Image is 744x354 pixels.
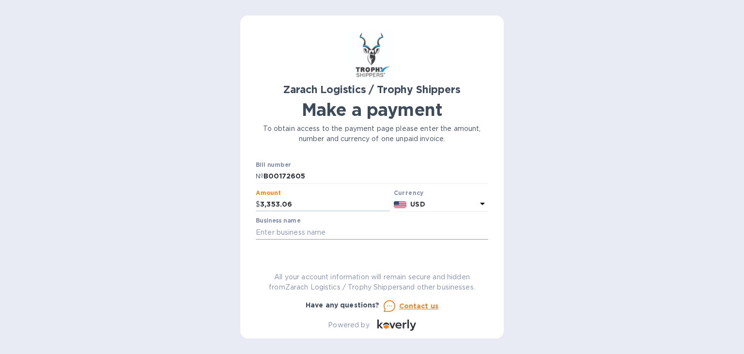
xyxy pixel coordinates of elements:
[256,124,488,144] p: To obtain access to the payment page please enter the amount, number and currency of one unpaid i...
[328,320,369,330] p: Powered by
[410,200,425,208] b: USD
[256,99,488,120] h1: Make a payment
[256,162,291,168] label: Bill number
[394,189,424,196] b: Currency
[256,218,300,224] label: Business name
[256,225,488,240] input: Enter business name
[256,190,280,196] label: Amount
[260,197,390,212] input: 0.00
[283,83,460,96] b: Zarach Logistics / Trophy Shippers
[399,302,439,310] u: Contact us
[256,272,488,292] p: All your account information will remain secure and hidden from Zarach Logistics / Trophy Shipper...
[256,199,260,209] p: $
[256,171,263,181] p: №
[394,201,407,208] img: USD
[263,169,488,184] input: Enter bill number
[306,301,380,309] b: Have any questions?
